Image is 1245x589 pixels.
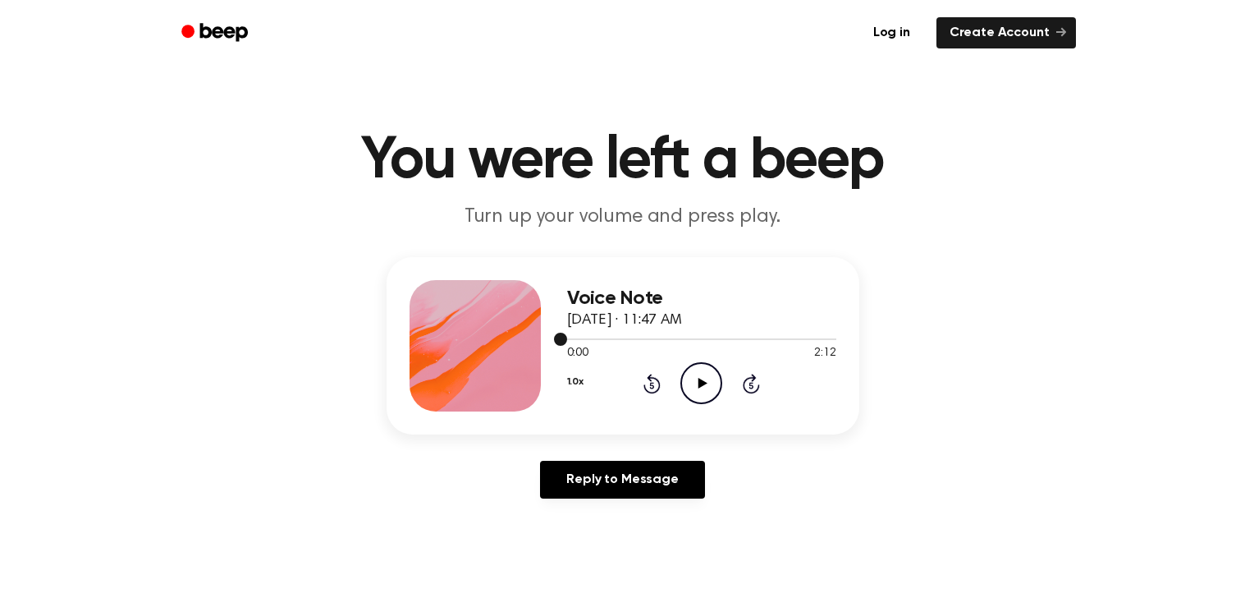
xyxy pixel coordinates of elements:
[567,288,836,310] h3: Voice Note
[308,204,938,231] p: Turn up your volume and press play.
[814,345,835,362] span: 2:12
[540,461,704,499] a: Reply to Message
[567,368,584,396] button: 1.0x
[936,17,1076,48] a: Create Account
[170,17,263,49] a: Beep
[567,313,682,328] span: [DATE] · 11:47 AM
[567,345,588,362] span: 0:00
[857,14,927,52] a: Log in
[203,131,1043,191] h1: You were left a beep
